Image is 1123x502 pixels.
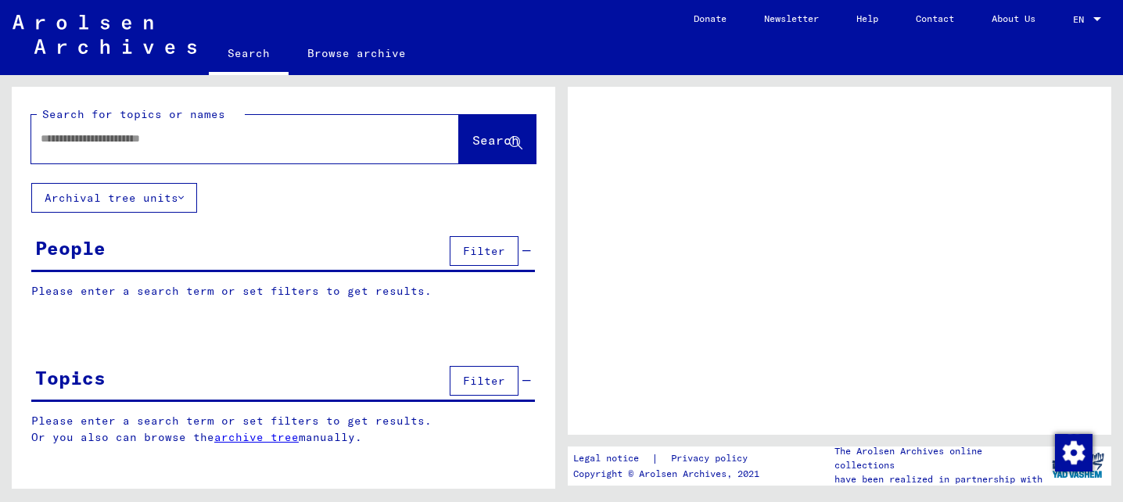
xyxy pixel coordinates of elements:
img: Arolsen_neg.svg [13,15,196,54]
a: archive tree [214,430,299,444]
a: Browse archive [289,34,425,72]
span: Filter [463,374,505,388]
div: People [35,234,106,262]
div: Topics [35,364,106,392]
p: Please enter a search term or set filters to get results. [31,283,535,299]
span: Filter [463,244,505,258]
div: Change consent [1054,433,1092,471]
img: yv_logo.png [1049,446,1107,485]
img: Change consent [1055,434,1093,472]
p: The Arolsen Archives online collections [834,444,1043,472]
a: Legal notice [573,450,651,467]
p: Copyright © Arolsen Archives, 2021 [573,467,766,481]
p: have been realized in partnership with [834,472,1043,486]
button: Search [459,115,536,163]
span: EN [1073,14,1090,25]
button: Filter [450,236,518,266]
button: Filter [450,366,518,396]
button: Archival tree units [31,183,197,213]
a: Privacy policy [658,450,766,467]
p: Please enter a search term or set filters to get results. Or you also can browse the manually. [31,413,536,446]
mat-label: Search for topics or names [42,107,225,121]
span: Search [472,132,519,148]
div: | [573,450,766,467]
a: Search [209,34,289,75]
